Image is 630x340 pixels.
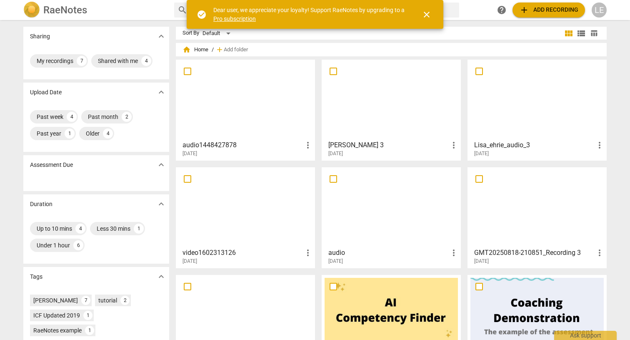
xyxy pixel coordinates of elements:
[30,161,73,169] p: Assessment Due
[182,150,197,157] span: [DATE]
[43,4,87,16] h2: RaeNotes
[75,224,85,234] div: 4
[30,200,52,209] p: Duration
[325,63,458,157] a: [PERSON_NAME] 3[DATE]
[83,311,92,320] div: 1
[554,331,617,340] div: Ask support
[98,57,138,65] div: Shared with me
[497,5,507,15] span: help
[155,270,167,283] button: Show more
[30,32,50,41] p: Sharing
[474,258,489,265] span: [DATE]
[417,5,437,25] button: Close
[519,5,578,15] span: Add recording
[449,248,459,258] span: more_vert
[182,248,303,258] h3: video1602313126
[67,112,77,122] div: 4
[73,240,83,250] div: 6
[179,63,312,157] a: audio1448427878[DATE]
[202,27,233,40] div: Default
[30,88,62,97] p: Upload Date
[97,224,130,233] div: Less 30 mins
[85,326,94,335] div: 1
[519,5,529,15] span: add
[30,272,42,281] p: Tags
[470,170,604,264] a: GMT20250818-210851_Recording 3[DATE]
[156,31,166,41] span: expand_more
[134,224,144,234] div: 1
[564,28,574,38] span: view_module
[213,15,256,22] a: Pro subscription
[182,30,199,36] div: Sort By
[103,128,113,139] div: 4
[122,112,132,122] div: 2
[303,140,313,150] span: more_vert
[474,248,595,258] h3: GMT20250818-210851_Recording 3
[37,129,61,138] div: Past year
[494,3,509,18] a: Help
[575,27,587,40] button: List view
[595,140,605,150] span: more_vert
[328,140,449,150] h3: Lisa_Ehrie_Audio 3
[23,2,167,18] a: LogoRaeNotes
[512,3,585,18] button: Upload
[81,296,90,305] div: 7
[156,87,166,97] span: expand_more
[470,63,604,157] a: Lisa_ehrie_audio_3[DATE]
[325,170,458,264] a: audio[DATE]
[197,10,207,20] span: check_circle
[37,57,73,65] div: My recordings
[562,27,575,40] button: Tile view
[155,86,167,98] button: Show more
[474,140,595,150] h3: Lisa_ehrie_audio_3
[37,241,70,249] div: Under 1 hour
[33,296,78,305] div: [PERSON_NAME]
[37,113,63,121] div: Past week
[156,160,166,170] span: expand_more
[182,140,303,150] h3: audio1448427878
[33,311,80,320] div: ICF Updated 2019
[422,10,432,20] span: close
[576,28,586,38] span: view_list
[156,199,166,209] span: expand_more
[595,248,605,258] span: more_vert
[212,47,214,53] span: /
[474,150,489,157] span: [DATE]
[65,128,75,139] div: 1
[328,248,449,258] h3: audio
[77,56,87,66] div: 7
[303,248,313,258] span: more_vert
[182,258,197,265] span: [DATE]
[592,3,607,18] button: LE
[88,113,118,121] div: Past month
[86,129,100,138] div: Older
[587,27,600,40] button: Table view
[328,258,343,265] span: [DATE]
[224,47,248,53] span: Add folder
[213,6,407,23] div: Dear user, we appreciate your loyalty! Support RaeNotes by upgrading to a
[177,5,187,15] span: search
[328,150,343,157] span: [DATE]
[179,170,312,264] a: video1602313126[DATE]
[141,56,151,66] div: 4
[182,45,191,54] span: home
[215,45,224,54] span: add
[33,326,82,335] div: RaeNotes example
[120,296,130,305] div: 2
[182,45,208,54] span: Home
[23,2,40,18] img: Logo
[155,198,167,210] button: Show more
[156,272,166,282] span: expand_more
[155,159,167,171] button: Show more
[155,30,167,43] button: Show more
[449,140,459,150] span: more_vert
[37,224,72,233] div: Up to 10 mins
[590,29,598,37] span: table_chart
[98,296,117,305] div: tutorial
